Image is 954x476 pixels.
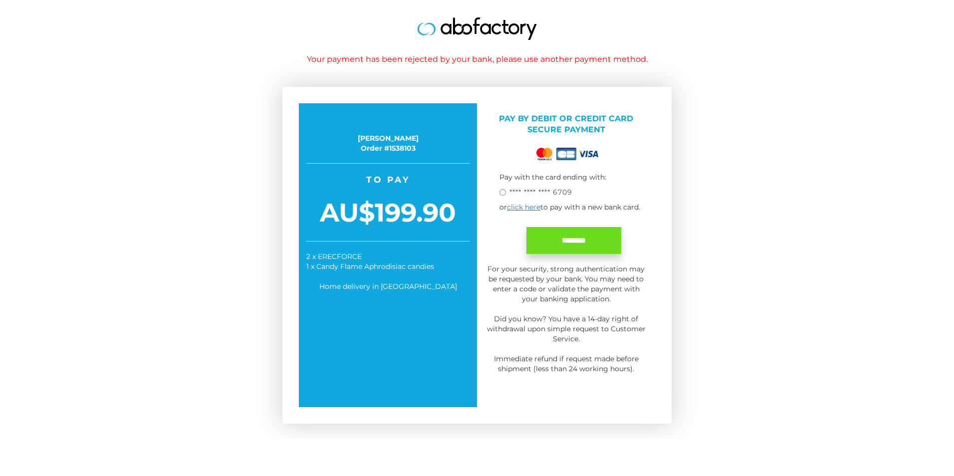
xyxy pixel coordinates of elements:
div: Home delivery in [GEOGRAPHIC_DATA] [306,281,470,291]
div: Order #1538103 [306,143,470,153]
img: cb.png [556,148,576,160]
p: Pay by Debit or credit card [484,113,648,136]
span: To pay [306,174,470,186]
p: Pay with the card ending with: [499,172,648,182]
h1: Your payment has been rejected by your bank, please use another payment method. [193,55,761,64]
a: click here [507,203,540,212]
img: visa.png [578,151,598,157]
span: Secure payment [527,125,605,134]
img: logo.jpg [417,17,537,40]
p: For your security, strong authentication may be requested by your bank. You may need to enter a c... [484,264,648,374]
img: mastercard.png [534,146,554,162]
div: [PERSON_NAME] [306,133,470,143]
p: or to pay with a new bank card. [499,202,648,212]
div: 2 x ERECFORCE 1 x Candy Flame Aphrodisiac candies [306,251,470,271]
span: AU$199.90 [306,195,470,231]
